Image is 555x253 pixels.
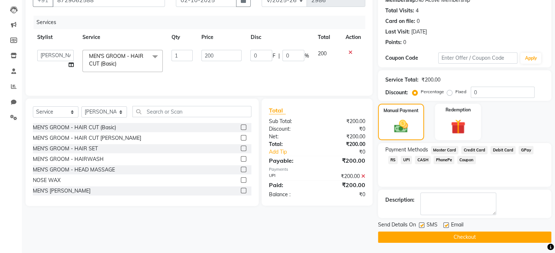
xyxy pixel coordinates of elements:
[272,52,275,60] span: F
[385,39,402,46] div: Points:
[378,221,416,230] span: Send Details On
[33,145,98,153] div: MEN'S GROOM - HAIR SET
[317,156,371,165] div: ₹200.00
[313,29,341,46] th: Total
[33,124,116,131] div: MEN'S GROOM - HAIR CUT (Basic)
[33,29,78,46] th: Stylist
[411,28,427,36] div: [DATE]
[451,221,463,230] span: Email
[263,148,326,156] a: Add Tip
[457,156,476,164] span: Coupon
[33,187,90,195] div: MEN'S [PERSON_NAME]
[269,166,365,173] div: Payments
[317,173,371,180] div: ₹200.00
[263,191,317,198] div: Balance :
[415,156,431,164] span: CASH
[446,118,470,136] img: _gift.svg
[421,88,444,95] label: Percentage
[385,196,415,204] div: Description:
[416,7,419,15] div: 4
[167,29,197,46] th: Qty
[317,141,371,148] div: ₹200.00
[278,52,280,60] span: |
[317,125,371,133] div: ₹0
[78,29,167,46] th: Service
[461,146,487,154] span: Credit Card
[490,146,516,154] span: Debit Card
[317,181,371,189] div: ₹200.00
[317,191,371,198] div: ₹0
[269,107,286,114] span: Total
[34,16,371,29] div: Services
[263,118,317,125] div: Sub Total:
[385,17,415,25] div: Card on file:
[446,107,471,113] label: Redemption
[317,50,326,57] span: 200
[197,29,246,46] th: Price
[520,53,541,64] button: Apply
[438,52,518,64] input: Enter Offer / Coupon Code
[421,76,440,84] div: ₹200.00
[384,107,419,114] label: Manual Payment
[401,156,412,164] span: UPI
[385,76,419,84] div: Service Total:
[116,60,120,67] a: x
[403,39,406,46] div: 0
[431,146,459,154] span: Master Card
[385,146,428,154] span: Payment Methods
[263,125,317,133] div: Discount:
[304,52,309,60] span: %
[33,134,141,142] div: MEN'S GROOM - HAIR CUT [PERSON_NAME]
[33,155,104,163] div: MEN'S GROOM - HAIRWASH
[132,106,251,117] input: Search or Scan
[417,17,420,25] div: 0
[433,156,454,164] span: PhonePe
[317,118,371,125] div: ₹200.00
[33,177,61,184] div: NOSE WAX
[385,28,410,36] div: Last Visit:
[263,173,317,180] div: UPI
[519,146,533,154] span: GPay
[317,133,371,141] div: ₹200.00
[263,133,317,141] div: Net:
[326,148,370,156] div: ₹0
[385,7,414,15] div: Total Visits:
[388,156,398,164] span: RS
[263,181,317,189] div: Paid:
[378,232,551,243] button: Checkout
[263,141,317,148] div: Total:
[341,29,365,46] th: Action
[246,29,313,46] th: Disc
[385,89,408,96] div: Discount:
[263,156,317,165] div: Payable:
[33,166,115,174] div: MEN'S GROOM - HEAD MASSAGE
[89,53,143,67] span: MEN'S GROOM - HAIR CUT (Basic)
[385,54,438,62] div: Coupon Code
[455,88,466,95] label: Fixed
[390,118,412,134] img: _cash.svg
[427,221,438,230] span: SMS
